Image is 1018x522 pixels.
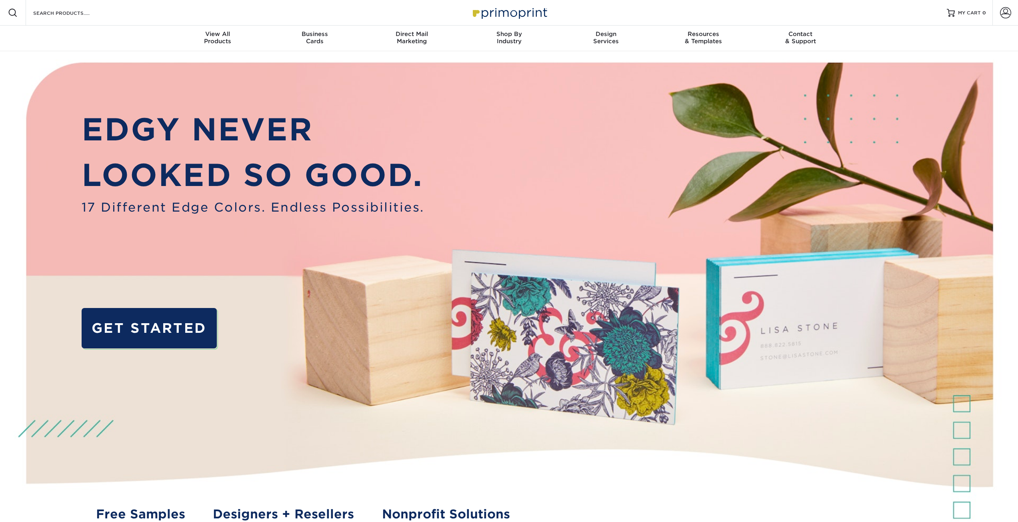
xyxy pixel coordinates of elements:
[266,30,363,45] div: Cards
[558,30,655,45] div: Services
[169,26,266,51] a: View AllProducts
[460,30,558,38] span: Shop By
[82,107,424,153] p: EDGY NEVER
[363,30,460,38] span: Direct Mail
[982,10,986,16] span: 0
[752,26,849,51] a: Contact& Support
[460,26,558,51] a: Shop ByIndustry
[558,26,655,51] a: DesignServices
[363,30,460,45] div: Marketing
[266,30,363,38] span: Business
[266,26,363,51] a: BusinessCards
[558,30,655,38] span: Design
[752,30,849,38] span: Contact
[82,152,424,198] p: LOOKED SO GOOD.
[82,198,424,217] span: 17 Different Edge Colors. Endless Possibilities.
[655,30,752,45] div: & Templates
[460,30,558,45] div: Industry
[82,308,217,348] a: GET STARTED
[363,26,460,51] a: Direct MailMarketing
[32,8,110,18] input: SEARCH PRODUCTS.....
[655,26,752,51] a: Resources& Templates
[169,30,266,38] span: View All
[752,30,849,45] div: & Support
[169,30,266,45] div: Products
[655,30,752,38] span: Resources
[469,4,549,21] img: Primoprint
[958,10,981,16] span: MY CART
